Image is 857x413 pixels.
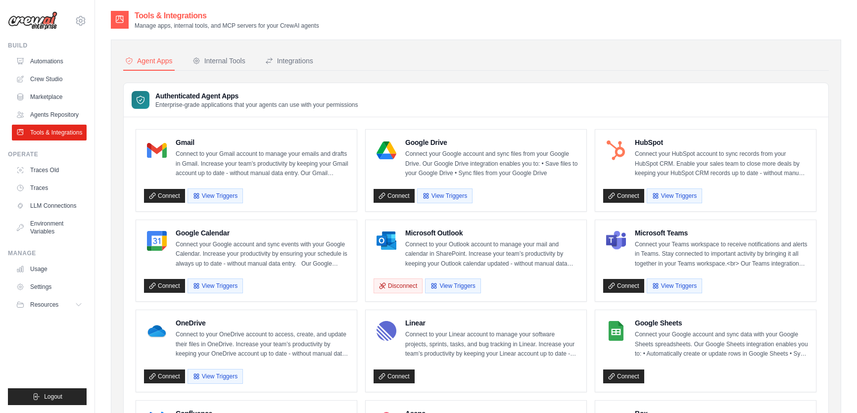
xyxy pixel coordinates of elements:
[12,71,87,87] a: Crew Studio
[147,231,167,251] img: Google Calendar Logo
[8,42,87,49] div: Build
[12,297,87,313] button: Resources
[405,330,578,359] p: Connect to your Linear account to manage your software projects, sprints, tasks, and bug tracking...
[147,140,167,160] img: Gmail Logo
[606,140,626,160] img: HubSpot Logo
[44,393,62,401] span: Logout
[8,150,87,158] div: Operate
[12,89,87,105] a: Marketplace
[176,318,349,328] h4: OneDrive
[176,138,349,147] h4: Gmail
[12,261,87,277] a: Usage
[377,140,396,160] img: Google Drive Logo
[606,321,626,341] img: Google Sheets Logo
[374,369,415,383] a: Connect
[425,278,480,293] button: View Triggers
[377,231,396,251] img: Microsoft Outlook Logo
[12,279,87,295] a: Settings
[8,249,87,257] div: Manage
[635,330,808,359] p: Connect your Google account and sync data with your Google Sheets spreadsheets. Our Google Sheets...
[405,240,578,269] p: Connect to your Outlook account to manage your mail and calendar in SharePoint. Increase your tea...
[603,279,644,293] a: Connect
[377,321,396,341] img: Linear Logo
[12,180,87,196] a: Traces
[417,188,473,203] button: View Triggers
[30,301,58,309] span: Resources
[647,278,702,293] button: View Triggers
[155,101,358,109] p: Enterprise-grade applications that your agents can use with your permissions
[190,52,247,71] button: Internal Tools
[374,189,415,203] a: Connect
[8,388,87,405] button: Logout
[606,231,626,251] img: Microsoft Teams Logo
[603,189,644,203] a: Connect
[176,228,349,238] h4: Google Calendar
[635,240,808,269] p: Connect your Teams workspace to receive notifications and alerts in Teams. Stay connected to impo...
[405,318,578,328] h4: Linear
[188,278,243,293] button: View Triggers
[647,188,702,203] button: View Triggers
[135,10,319,22] h2: Tools & Integrations
[176,149,349,179] p: Connect to your Gmail account to manage your emails and drafts in Gmail. Increase your team’s pro...
[12,216,87,239] a: Environment Variables
[125,56,173,66] div: Agent Apps
[603,369,644,383] a: Connect
[635,149,808,179] p: Connect your HubSpot account to sync records from your HubSpot CRM. Enable your sales team to clo...
[374,278,423,293] button: Disconnect
[405,138,578,147] h4: Google Drive
[635,138,808,147] h4: HubSpot
[176,330,349,359] p: Connect to your OneDrive account to access, create, and update their files in OneDrive. Increase ...
[263,52,315,71] button: Integrations
[12,53,87,69] a: Automations
[8,11,57,30] img: Logo
[635,228,808,238] h4: Microsoft Teams
[192,56,245,66] div: Internal Tools
[405,228,578,238] h4: Microsoft Outlook
[12,162,87,178] a: Traces Old
[147,321,167,341] img: OneDrive Logo
[12,125,87,140] a: Tools & Integrations
[144,369,185,383] a: Connect
[265,56,313,66] div: Integrations
[155,91,358,101] h3: Authenticated Agent Apps
[405,149,578,179] p: Connect your Google account and sync files from your Google Drive. Our Google Drive integration e...
[135,22,319,30] p: Manage apps, internal tools, and MCP servers for your CrewAI agents
[12,198,87,214] a: LLM Connections
[635,318,808,328] h4: Google Sheets
[123,52,175,71] button: Agent Apps
[12,107,87,123] a: Agents Repository
[188,188,243,203] button: View Triggers
[144,189,185,203] a: Connect
[144,279,185,293] a: Connect
[188,369,243,384] button: View Triggers
[176,240,349,269] p: Connect your Google account and sync events with your Google Calendar. Increase your productivity...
